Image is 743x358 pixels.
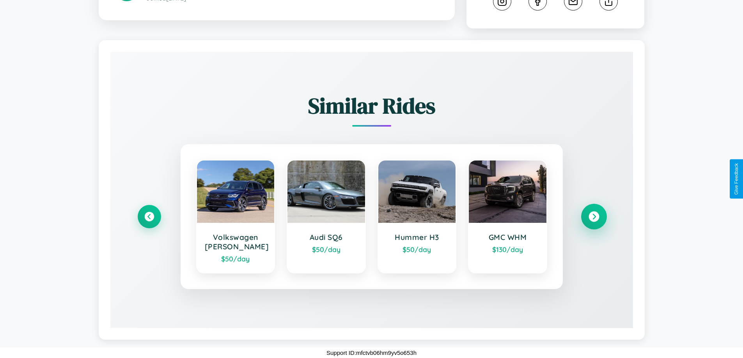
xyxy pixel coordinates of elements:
div: $ 50 /day [386,245,448,254]
h3: Volkswagen [PERSON_NAME] [205,233,267,251]
div: $ 50 /day [295,245,357,254]
div: Give Feedback [734,163,739,195]
a: Hummer H3$50/day [378,160,457,273]
div: $ 130 /day [477,245,539,254]
h3: Audi SQ6 [295,233,357,242]
a: GMC WHM$130/day [468,160,547,273]
p: Support ID: mfctvb06hm9yv5o653h [326,347,417,358]
a: Volkswagen [PERSON_NAME]$50/day [196,160,275,273]
h2: Similar Rides [138,91,606,121]
div: $ 50 /day [205,254,267,263]
h3: GMC WHM [477,233,539,242]
a: Audi SQ6$50/day [287,160,366,273]
h3: Hummer H3 [386,233,448,242]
